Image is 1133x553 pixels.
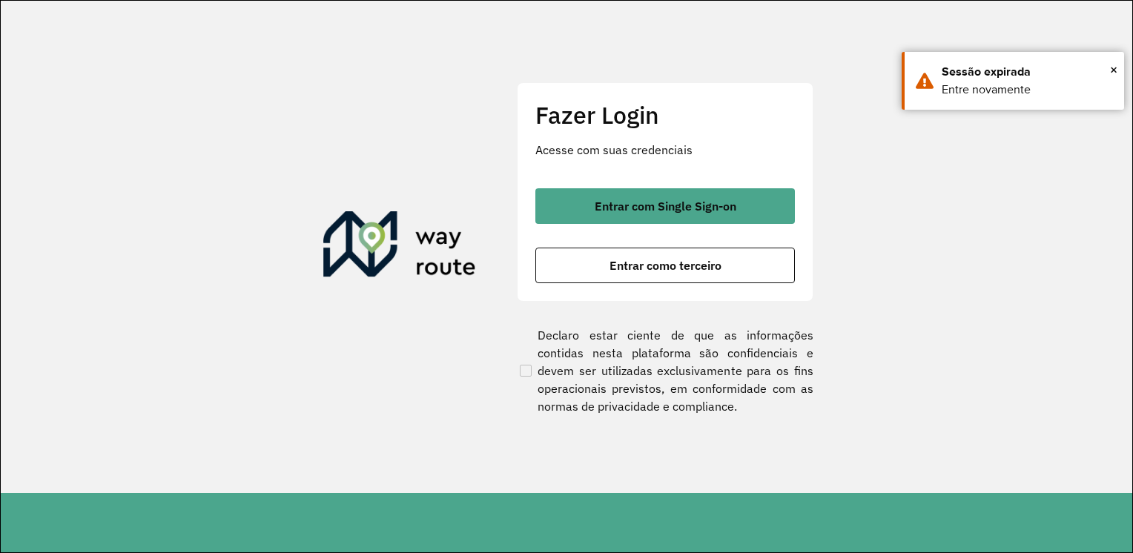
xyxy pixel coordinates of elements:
[595,200,736,212] span: Entrar com Single Sign-on
[1110,59,1117,81] button: Close
[517,326,813,415] label: Declaro estar ciente de que as informações contidas nesta plataforma são confidenciais e devem se...
[535,248,795,283] button: button
[535,188,795,224] button: button
[323,211,476,282] img: Roteirizador AmbevTech
[942,81,1113,99] div: Entre novamente
[1110,59,1117,81] span: ×
[610,259,721,271] span: Entrar como terceiro
[535,101,795,129] h2: Fazer Login
[535,141,795,159] p: Acesse com suas credenciais
[942,63,1113,81] div: Sessão expirada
